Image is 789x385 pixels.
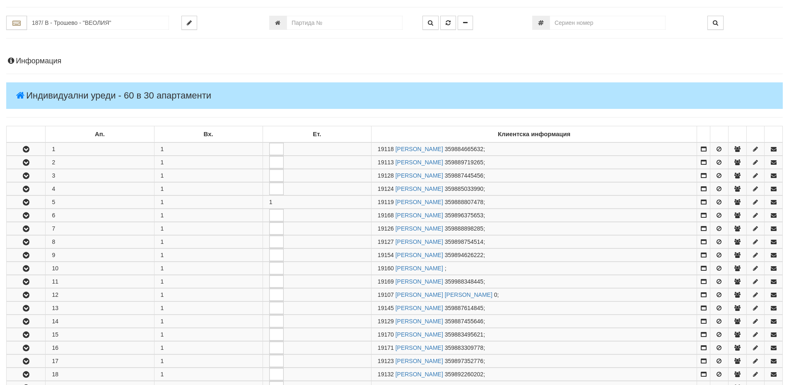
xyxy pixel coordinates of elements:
[378,238,394,245] span: Партида №
[46,209,154,222] td: 6
[154,196,263,209] td: 1
[46,342,154,354] td: 16
[371,368,697,381] td: ;
[445,371,483,378] span: 359892260202
[313,131,321,137] b: Ет.
[378,185,394,192] span: Партида №
[371,289,697,301] td: ;
[46,183,154,195] td: 4
[378,305,394,311] span: Партида №
[445,318,483,325] span: 359887455646
[396,252,443,258] a: [PERSON_NAME]
[46,262,154,275] td: 10
[396,291,492,298] a: [PERSON_NAME] [PERSON_NAME]
[46,126,154,143] td: Ап.: No sort applied, sorting is disabled
[371,262,697,275] td: ;
[728,126,746,143] td: : No sort applied, sorting is disabled
[445,225,483,232] span: 359888898285
[27,16,169,30] input: Абонатна станция
[154,328,263,341] td: 1
[371,142,697,156] td: ;
[287,16,403,30] input: Партида №
[378,199,394,205] span: Партида №
[378,265,394,272] span: Партида №
[371,196,697,209] td: ;
[445,172,483,179] span: 359887445456
[396,225,443,232] a: [PERSON_NAME]
[46,328,154,341] td: 15
[378,318,394,325] span: Партида №
[46,368,154,381] td: 18
[396,265,443,272] a: [PERSON_NAME]
[746,126,765,143] td: : No sort applied, sorting is disabled
[378,371,394,378] span: Партида №
[697,126,710,143] td: : No sort applied, sorting is disabled
[396,199,443,205] a: [PERSON_NAME]
[46,302,154,315] td: 13
[378,344,394,351] span: Партида №
[445,238,483,245] span: 359898754514
[46,289,154,301] td: 12
[396,238,443,245] a: [PERSON_NAME]
[154,262,263,275] td: 1
[154,183,263,195] td: 1
[269,199,273,205] span: 1
[371,183,697,195] td: ;
[46,315,154,328] td: 14
[371,342,697,354] td: ;
[46,196,154,209] td: 5
[378,331,394,338] span: Партида №
[46,142,154,156] td: 1
[154,156,263,169] td: 1
[445,185,483,192] span: 359885033990
[154,142,263,156] td: 1
[765,126,783,143] td: : No sort applied, sorting is disabled
[445,252,483,258] span: 359894626222
[378,172,394,179] span: Партида №
[46,156,154,169] td: 2
[371,315,697,328] td: ;
[445,344,483,351] span: 359883309778
[46,355,154,368] td: 17
[378,291,394,298] span: Партида №
[154,126,263,143] td: Вх.: No sort applied, sorting is disabled
[371,169,697,182] td: ;
[263,126,371,143] td: Ет.: No sort applied, sorting is disabled
[396,358,443,364] a: [PERSON_NAME]
[371,355,697,368] td: ;
[378,358,394,364] span: Партида №
[46,222,154,235] td: 7
[154,289,263,301] td: 1
[154,355,263,368] td: 1
[6,82,783,109] h4: Индивидуални уреди - 60 в 30 апартаменти
[378,146,394,152] span: Партида №
[7,126,46,143] td: : No sort applied, sorting is disabled
[378,212,394,219] span: Партида №
[371,209,697,222] td: ;
[371,156,697,169] td: ;
[46,236,154,248] td: 8
[204,131,213,137] b: Вх.
[371,249,697,262] td: ;
[396,305,443,311] a: [PERSON_NAME]
[498,131,570,137] b: Клиентска информация
[396,331,443,338] a: [PERSON_NAME]
[445,146,483,152] span: 359884665632
[154,275,263,288] td: 1
[95,131,105,137] b: Ап.
[6,57,783,65] h4: Информация
[396,159,443,166] a: [PERSON_NAME]
[550,16,666,30] input: Сериен номер
[154,342,263,354] td: 1
[154,169,263,182] td: 1
[378,252,394,258] span: Партида №
[46,169,154,182] td: 3
[396,146,443,152] a: [PERSON_NAME]
[710,126,729,143] td: : No sort applied, sorting is disabled
[396,371,443,378] a: [PERSON_NAME]
[396,185,443,192] a: [PERSON_NAME]
[445,159,483,166] span: 359889719265
[396,172,443,179] a: [PERSON_NAME]
[371,275,697,288] td: ;
[371,236,697,248] td: ;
